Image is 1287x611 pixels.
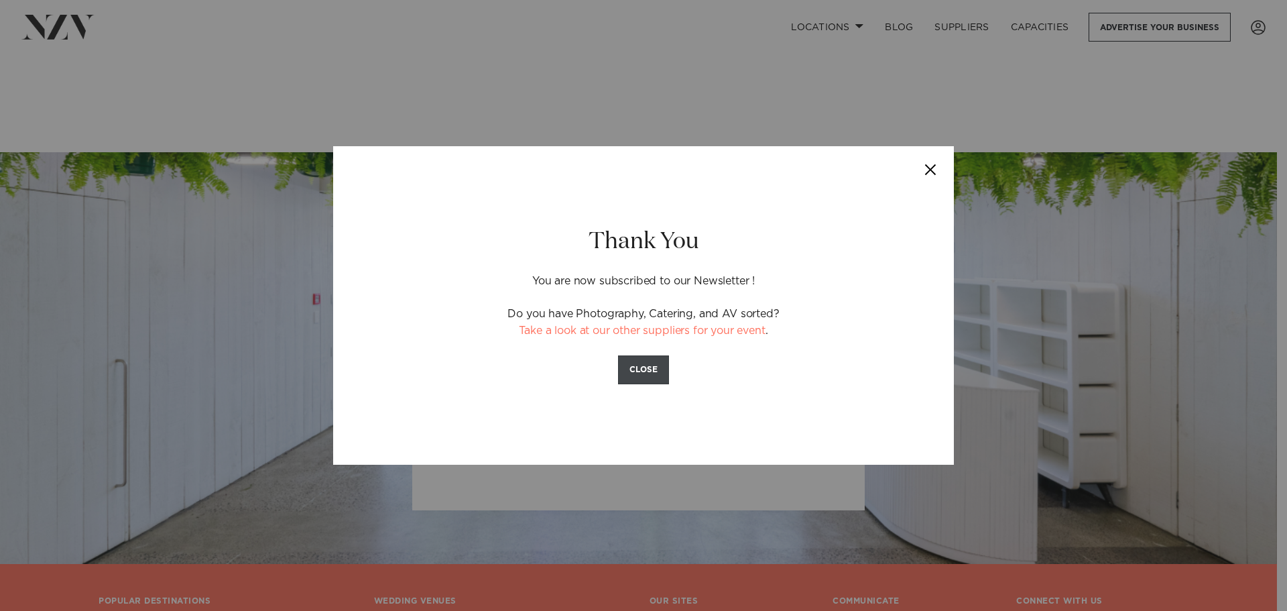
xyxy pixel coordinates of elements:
a: Take a look at our other suppliers for your event [519,325,765,336]
button: Close [907,146,954,193]
p: Do you have Photography, Catering, and AV sorted? . [409,306,878,339]
h2: Thank You [409,227,878,257]
p: You are now subscribed to our Newsletter ! [409,257,878,290]
button: CLOSE [618,355,669,384]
